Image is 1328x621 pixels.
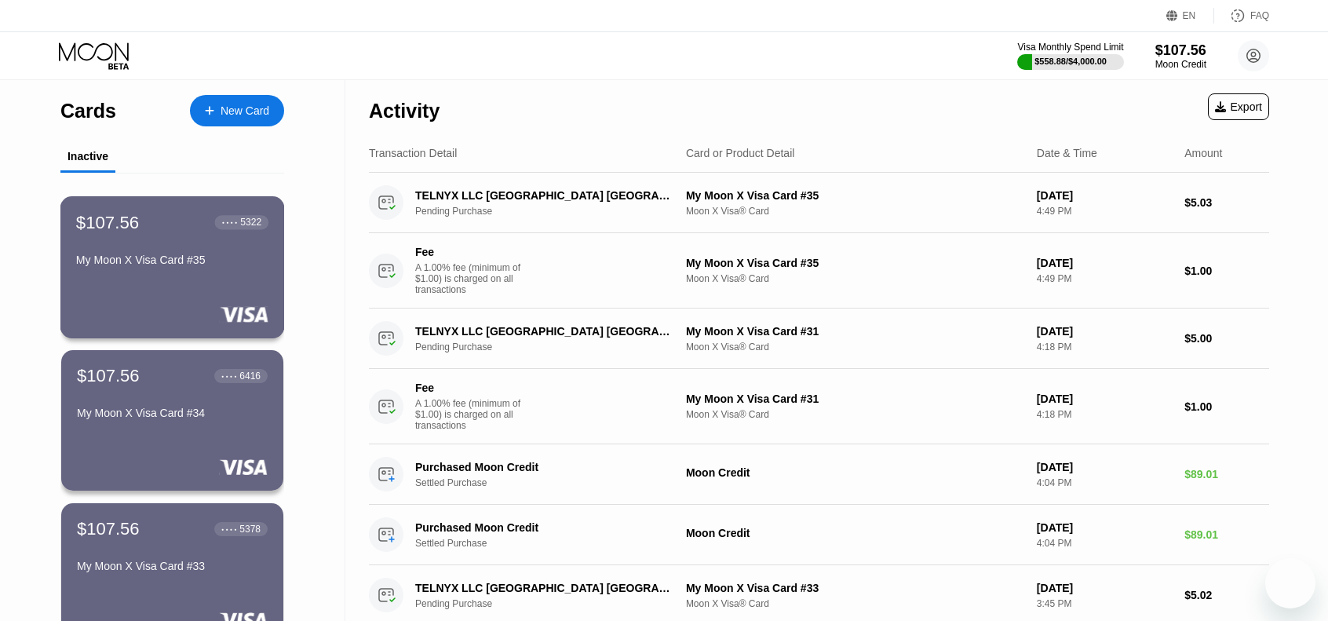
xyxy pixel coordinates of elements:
div: Purchased Moon Credit [415,461,670,473]
div: $107.56 [76,212,139,232]
div: My Moon X Visa Card #31 [686,393,1024,405]
div: Activity [369,100,440,122]
div: Pending Purchase [415,598,689,609]
div: A 1.00% fee (minimum of $1.00) is charged on all transactions [415,262,533,295]
div: My Moon X Visa Card #35 [76,254,268,266]
div: [DATE] [1037,521,1172,534]
div: My Moon X Visa Card #33 [77,560,268,572]
div: Fee [415,382,525,394]
div: My Moon X Visa Card #34 [77,407,268,419]
div: Settled Purchase [415,477,689,488]
div: Visa Monthly Spend Limit [1017,42,1123,53]
div: Transaction Detail [369,147,457,159]
div: New Card [190,95,284,126]
div: $107.56● ● ● ●6416My Moon X Visa Card #34 [61,350,283,491]
div: Moon Credit [686,527,1024,539]
div: Date & Time [1037,147,1097,159]
div: Inactive [67,150,108,163]
div: Amount [1184,147,1222,159]
div: $5.03 [1184,196,1269,209]
div: ● ● ● ● [221,527,237,532]
div: [DATE] [1037,189,1172,202]
div: Settled Purchase [415,538,689,549]
div: FeeA 1.00% fee (minimum of $1.00) is charged on all transactionsMy Moon X Visa Card #35Moon X Vis... [369,233,1269,309]
div: ● ● ● ● [222,220,238,225]
div: TELNYX LLC [GEOGRAPHIC_DATA] [GEOGRAPHIC_DATA] [415,325,670,338]
div: 5378 [239,524,261,535]
div: $1.00 [1184,265,1269,277]
div: Pending Purchase [415,206,689,217]
div: Export [1215,100,1262,113]
div: Export [1208,93,1269,120]
div: Moon Credit [1155,59,1206,70]
div: Moon X Visa® Card [686,598,1024,609]
div: 3:45 PM [1037,598,1172,609]
div: EN [1183,10,1196,21]
div: 4:49 PM [1037,273,1172,284]
div: [DATE] [1037,393,1172,405]
div: 5322 [240,217,261,228]
div: New Card [221,104,269,118]
div: 4:04 PM [1037,538,1172,549]
div: [DATE] [1037,325,1172,338]
div: Moon X Visa® Card [686,409,1024,420]
div: $107.56● ● ● ●5322My Moon X Visa Card #35 [61,197,283,338]
div: A 1.00% fee (minimum of $1.00) is charged on all transactions [415,398,533,431]
div: $107.56 [77,366,140,386]
div: $5.02 [1184,589,1269,601]
div: $1.00 [1184,400,1269,413]
div: Moon X Visa® Card [686,273,1024,284]
div: $89.01 [1184,528,1269,541]
div: Card or Product Detail [686,147,795,159]
div: 4:49 PM [1037,206,1172,217]
div: My Moon X Visa Card #35 [686,257,1024,269]
div: 6416 [239,371,261,382]
div: Purchased Moon Credit [415,521,670,534]
div: $89.01 [1184,468,1269,480]
div: [DATE] [1037,461,1172,473]
div: FAQ [1214,8,1269,24]
div: My Moon X Visa Card #33 [686,582,1024,594]
div: [DATE] [1037,582,1172,594]
div: Moon Credit [686,466,1024,479]
div: 4:18 PM [1037,409,1172,420]
div: FAQ [1250,10,1269,21]
div: TELNYX LLC [GEOGRAPHIC_DATA] [GEOGRAPHIC_DATA] [415,582,670,594]
div: Moon X Visa® Card [686,206,1024,217]
div: My Moon X Visa Card #35 [686,189,1024,202]
div: Purchased Moon CreditSettled PurchaseMoon Credit[DATE]4:04 PM$89.01 [369,444,1269,505]
div: EN [1166,8,1214,24]
div: TELNYX LLC [GEOGRAPHIC_DATA] [GEOGRAPHIC_DATA]Pending PurchaseMy Moon X Visa Card #31Moon X Visa®... [369,309,1269,369]
div: TELNYX LLC [GEOGRAPHIC_DATA] [GEOGRAPHIC_DATA]Pending PurchaseMy Moon X Visa Card #35Moon X Visa®... [369,173,1269,233]
div: TELNYX LLC [GEOGRAPHIC_DATA] [GEOGRAPHIC_DATA] [415,189,670,202]
div: Pending Purchase [415,342,689,353]
iframe: Bouton de lancement de la fenêtre de messagerie [1265,558,1315,608]
div: $107.56Moon Credit [1155,42,1206,70]
div: $107.56 [1155,42,1206,59]
div: My Moon X Visa Card #31 [686,325,1024,338]
div: [DATE] [1037,257,1172,269]
div: Visa Monthly Spend Limit$558.88/$4,000.00 [1017,42,1123,70]
div: Cards [60,100,116,122]
div: FeeA 1.00% fee (minimum of $1.00) is charged on all transactionsMy Moon X Visa Card #31Moon X Vis... [369,369,1269,444]
div: Moon X Visa® Card [686,342,1024,353]
div: Purchased Moon CreditSettled PurchaseMoon Credit[DATE]4:04 PM$89.01 [369,505,1269,565]
div: ● ● ● ● [221,374,237,378]
div: Fee [415,246,525,258]
div: $558.88 / $4,000.00 [1034,57,1107,66]
div: 4:18 PM [1037,342,1172,353]
div: $107.56 [77,519,140,539]
div: 4:04 PM [1037,477,1172,488]
div: $5.00 [1184,332,1269,345]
